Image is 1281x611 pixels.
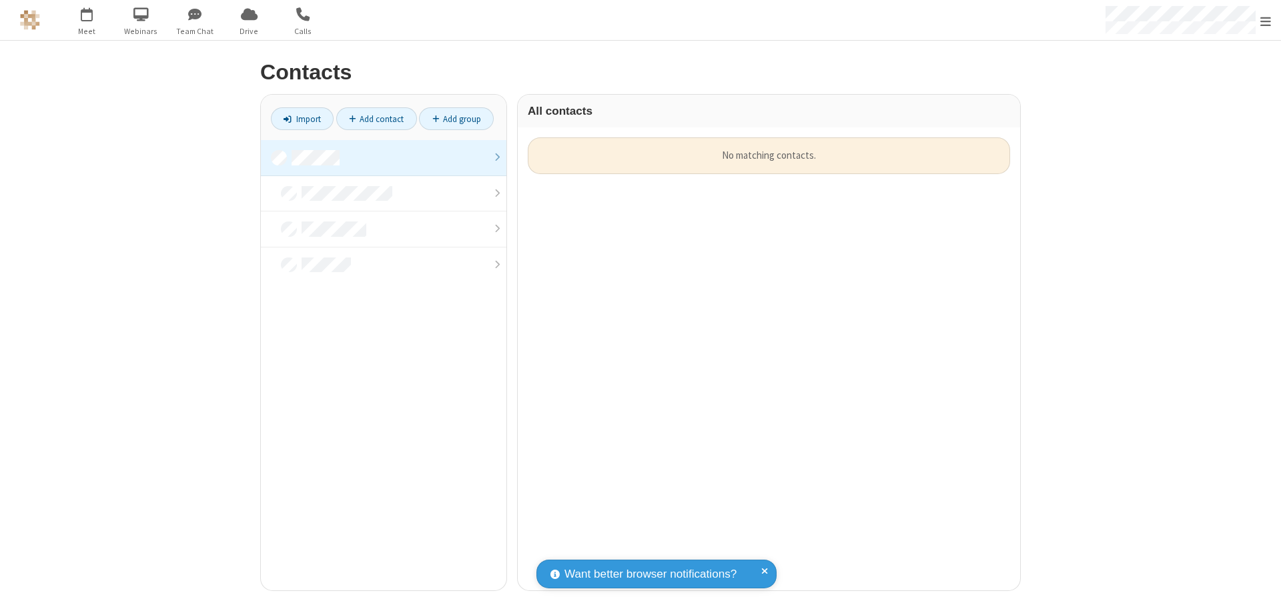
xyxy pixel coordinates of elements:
[419,107,494,130] a: Add group
[528,137,1010,174] div: No matching contacts.
[116,25,166,37] span: Webinars
[20,10,40,30] img: QA Selenium DO NOT DELETE OR CHANGE
[278,25,328,37] span: Calls
[518,127,1020,590] div: grid
[62,25,112,37] span: Meet
[528,105,1010,117] h3: All contacts
[564,566,737,583] span: Want better browser notifications?
[224,25,274,37] span: Drive
[336,107,417,130] a: Add contact
[260,61,1021,84] h2: Contacts
[170,25,220,37] span: Team Chat
[271,107,334,130] a: Import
